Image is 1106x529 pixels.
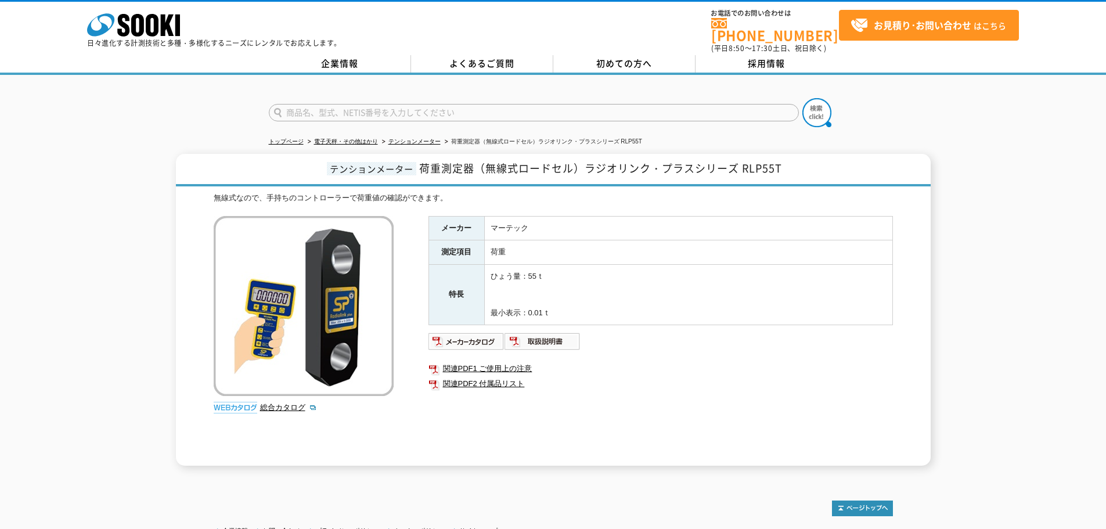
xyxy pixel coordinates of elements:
td: ひょう量：55ｔ 最小表示：0.01ｔ [484,265,892,325]
p: 日々進化する計測技術と多種・多様化するニーズにレンタルでお応えします。 [87,39,341,46]
a: テンションメーター [388,138,441,145]
span: 初めての方へ [596,57,652,70]
td: 荷重 [484,240,892,265]
th: 特長 [428,265,484,325]
a: 関連PDF1 ご使用上の注意 [428,361,893,376]
span: お電話でのお問い合わせは [711,10,839,17]
a: 総合カタログ [260,403,317,412]
div: 無線式なので、手持ちのコントローラーで荷重値の確認ができます。 [214,192,893,204]
th: メーカー [428,216,484,240]
img: 取扱説明書 [505,332,581,351]
a: よくあるご質問 [411,55,553,73]
a: 関連PDF2 付属品リスト [428,376,893,391]
li: 荷重測定器（無線式ロードセル）ラジオリンク・プラスシリーズ RLP55T [442,136,642,148]
a: 初めての方へ [553,55,696,73]
span: 17:30 [752,43,773,53]
a: トップページ [269,138,304,145]
span: テンションメーター [327,162,416,175]
span: (平日 ～ 土日、祝日除く) [711,43,826,53]
span: はこちら [851,17,1006,34]
img: 荷重測定器（無線式ロードセル）ラジオリンク・プラスシリーズ RLP55T [214,216,394,396]
img: btn_search.png [802,98,831,127]
a: 企業情報 [269,55,411,73]
td: マーテック [484,216,892,240]
a: 取扱説明書 [505,340,581,349]
span: 8:50 [729,43,745,53]
img: webカタログ [214,402,257,413]
strong: お見積り･お問い合わせ [874,18,971,32]
img: トップページへ [832,501,893,516]
a: 電子天秤・その他はかり [314,138,378,145]
a: お見積り･お問い合わせはこちら [839,10,1019,41]
input: 商品名、型式、NETIS番号を入力してください [269,104,799,121]
span: 荷重測定器（無線式ロードセル）ラジオリンク・プラスシリーズ RLP55T [419,160,782,176]
img: メーカーカタログ [428,332,505,351]
th: 測定項目 [428,240,484,265]
a: [PHONE_NUMBER] [711,18,839,42]
a: メーカーカタログ [428,340,505,349]
a: 採用情報 [696,55,838,73]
